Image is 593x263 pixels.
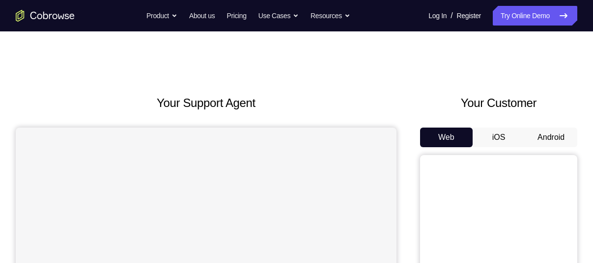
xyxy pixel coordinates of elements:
[420,128,473,147] button: Web
[16,94,396,112] h2: Your Support Agent
[451,10,452,22] span: /
[226,6,246,26] a: Pricing
[428,6,447,26] a: Log In
[420,94,577,112] h2: Your Customer
[493,6,577,26] a: Try Online Demo
[473,128,525,147] button: iOS
[457,6,481,26] a: Register
[258,6,299,26] button: Use Cases
[189,6,215,26] a: About us
[311,6,350,26] button: Resources
[146,6,177,26] button: Product
[525,128,577,147] button: Android
[16,10,75,22] a: Go to the home page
